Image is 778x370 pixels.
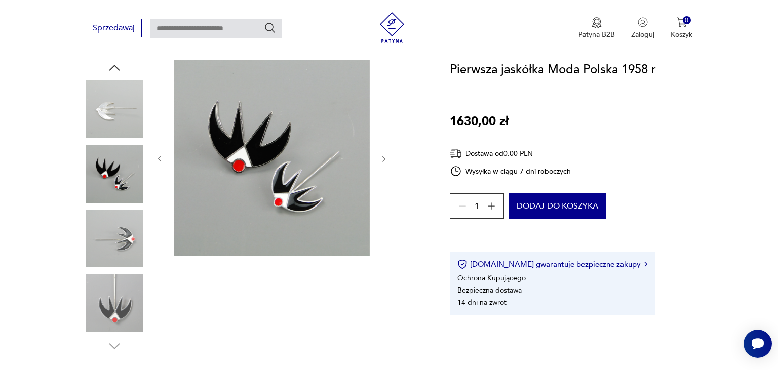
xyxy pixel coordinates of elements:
img: Ikona koszyka [677,17,687,27]
button: Dodaj do koszyka [509,193,606,219]
p: Patyna B2B [578,30,615,39]
button: Zaloguj [631,17,654,39]
img: Zdjęcie produktu Pierwsza jaskółka Moda Polska 1958 r [86,274,143,332]
img: Ikona medalu [592,17,602,28]
img: Patyna - sklep z meblami i dekoracjami vintage [377,12,407,43]
a: Sprzedawaj [86,25,142,32]
div: Wysyłka w ciągu 7 dni roboczych [450,165,571,177]
a: Ikona medaluPatyna B2B [578,17,615,39]
img: Zdjęcie produktu Pierwsza jaskółka Moda Polska 1958 r [174,60,370,256]
li: Bezpieczna dostawa [457,285,522,295]
iframe: Smartsupp widget button [744,330,772,358]
img: Zdjęcie produktu Pierwsza jaskółka Moda Polska 1958 r [86,145,143,203]
li: Ochrona Kupującego [457,273,526,283]
img: Ikona strzałki w prawo [644,262,647,267]
button: Sprzedawaj [86,19,142,37]
img: Ikonka użytkownika [638,17,648,27]
img: Ikona dostawy [450,147,462,160]
button: Szukaj [264,22,276,34]
li: 14 dni na zwrot [457,298,507,307]
button: [DOMAIN_NAME] gwarantuje bezpieczne zakupy [457,259,647,269]
div: 0 [683,16,691,25]
span: 1 [475,203,479,210]
p: Zaloguj [631,30,654,39]
button: Patyna B2B [578,17,615,39]
p: Koszyk [671,30,692,39]
img: Zdjęcie produktu Pierwsza jaskółka Moda Polska 1958 r [86,80,143,138]
button: 0Koszyk [671,17,692,39]
img: Zdjęcie produktu Pierwsza jaskółka Moda Polska 1958 r [86,210,143,267]
h1: Pierwsza jaskółka Moda Polska 1958 r [450,60,656,79]
img: Ikona certyfikatu [457,259,468,269]
div: Dostawa od 0,00 PLN [450,147,571,160]
p: 1630,00 zł [450,112,509,131]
